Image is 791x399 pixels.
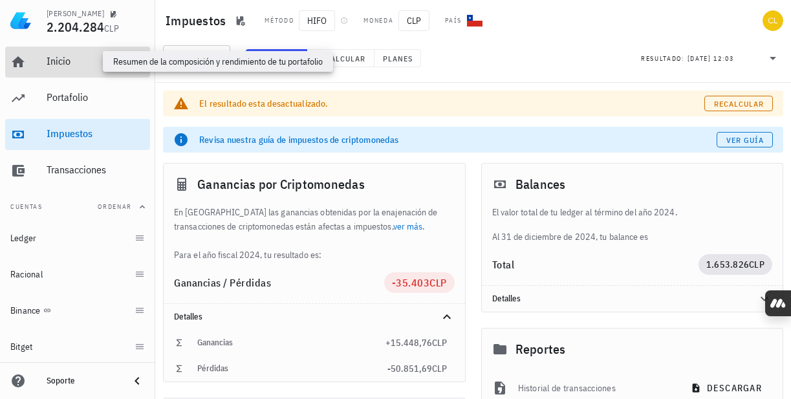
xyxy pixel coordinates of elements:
[5,222,150,253] a: Ledger
[104,23,119,34] span: CLP
[717,132,773,147] a: Ver guía
[47,376,119,386] div: Soporte
[432,363,447,374] span: CLP
[171,52,200,65] div: 2024
[98,202,132,211] span: Ordenar
[5,119,150,150] a: Impuestos
[10,10,31,31] img: LedgiFi
[47,127,145,140] div: Impuestos
[5,331,150,362] a: Bitget
[704,96,773,111] a: Recalcular
[174,312,424,322] div: Detalles
[482,329,783,370] div: Reportes
[10,269,43,280] div: Racional
[47,164,145,176] div: Transacciones
[688,52,734,65] div: [DATE] 12:03
[641,50,688,67] div: Resultado:
[166,10,231,31] h1: Impuestos
[492,294,742,304] div: Detalles
[374,49,422,67] button: Planes
[5,47,150,78] a: Inicio
[10,233,37,244] div: Ledger
[693,382,762,394] span: descargar
[706,259,749,270] span: 1.653.826
[382,54,413,63] span: Planes
[254,54,299,63] span: Resultado
[164,205,465,262] div: En [GEOGRAPHIC_DATA] las ganancias obtenidas por la enajenación de transacciones de criptomonedas...
[47,55,145,67] div: Inicio
[482,286,783,312] div: Detalles
[265,16,294,26] div: Método
[197,338,385,348] div: Ganancias
[10,305,41,316] div: Binance
[713,99,764,109] span: Recalcular
[5,191,150,222] button: CuentasOrdenar
[197,363,387,374] div: Pérdidas
[392,276,430,289] span: -35.403
[5,295,150,326] a: Binance
[163,45,230,71] div: 2024
[363,16,393,26] div: Moneda
[5,155,150,186] a: Transacciones
[432,337,447,349] span: CLP
[492,205,773,219] p: El valor total de tu ledger al término del año 2024.
[47,8,104,19] div: [PERSON_NAME]
[47,18,104,36] span: 2.204.284
[429,276,447,289] span: CLP
[47,91,145,103] div: Portafolio
[763,10,783,31] div: avatar
[199,133,717,146] div: Revisa nuestra guía de impuestos de criptomonedas
[393,221,423,232] a: ver más
[633,46,788,70] div: Resultado:[DATE] 12:03
[492,259,699,270] div: Total
[467,13,482,28] div: CL-icon
[387,363,432,374] span: -50.851,69
[445,16,462,26] div: País
[10,341,33,352] div: Bitget
[398,10,429,31] span: CLP
[246,49,307,67] button: Resultado
[5,259,150,290] a: Racional
[482,164,783,205] div: Balances
[5,83,150,114] a: Portafolio
[726,135,764,145] span: Ver guía
[315,54,366,63] span: Recalcular
[307,49,374,67] button: Recalcular
[199,97,704,110] div: El resultado esta desactualizado.
[749,259,764,270] span: CLP
[299,10,335,31] span: HIFO
[164,164,465,205] div: Ganancias por Criptomonedas
[174,276,271,289] span: Ganancias / Pérdidas
[164,304,465,330] div: Detalles
[385,337,432,349] span: +15.448,76
[482,205,783,244] div: Al 31 de diciembre de 2024, tu balance es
